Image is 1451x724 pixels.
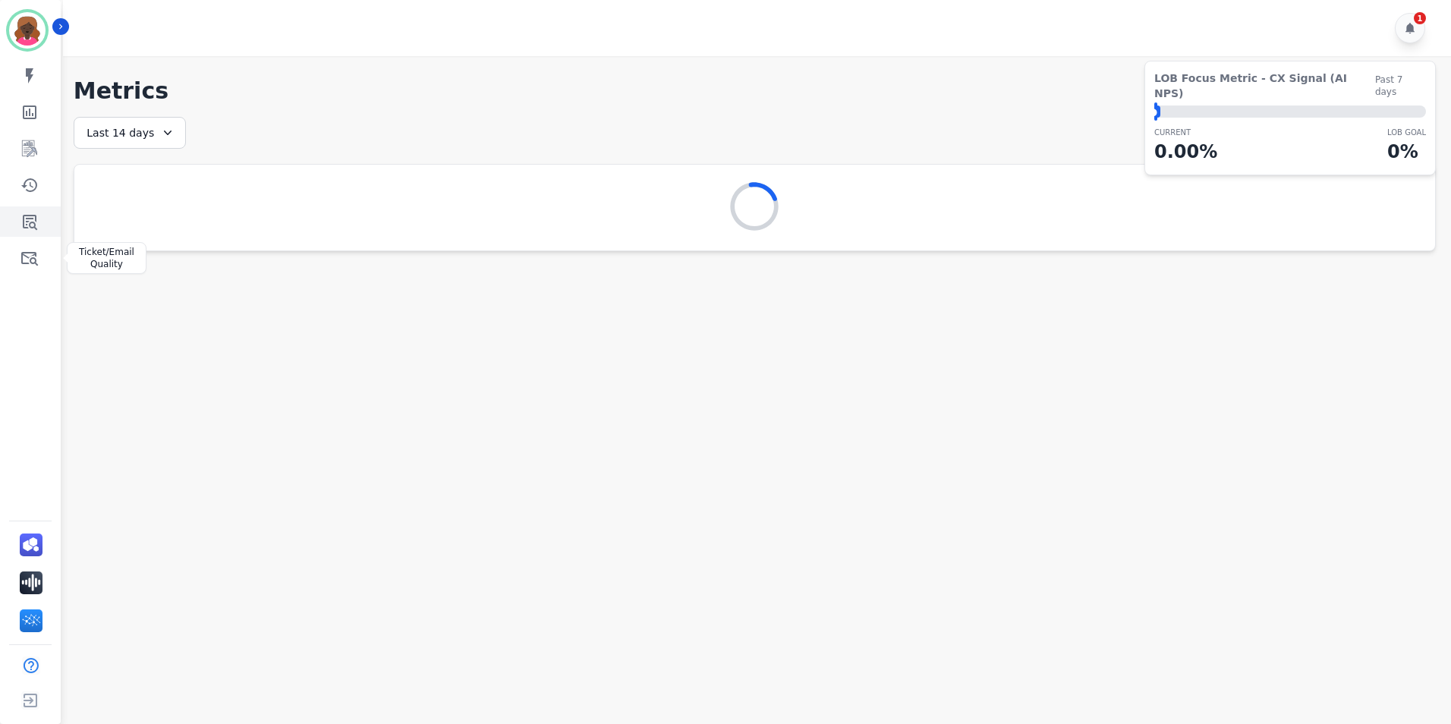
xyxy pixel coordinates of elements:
[74,117,186,149] div: Last 14 days
[1414,12,1426,24] div: 1
[1154,127,1217,138] p: CURRENT
[74,77,1436,105] h1: Metrics
[1154,71,1375,101] span: LOB Focus Metric - CX Signal (AI NPS)
[1375,74,1426,98] span: Past 7 days
[1154,138,1217,165] p: 0.00 %
[9,12,46,49] img: Bordered avatar
[1154,105,1160,118] div: ⬤
[1387,127,1426,138] p: LOB Goal
[1387,138,1426,165] p: 0 %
